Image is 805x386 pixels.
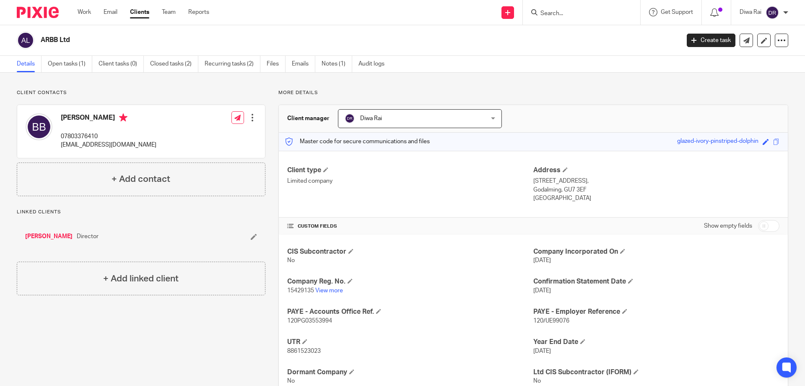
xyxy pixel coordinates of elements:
a: Client tasks (0) [99,56,144,72]
img: svg%3E [345,113,355,123]
a: Work [78,8,91,16]
a: Team [162,8,176,16]
h4: Company Incorporated On [533,247,779,256]
label: Show empty fields [704,222,752,230]
a: Audit logs [358,56,391,72]
p: 07803376410 [61,132,156,141]
a: Details [17,56,42,72]
h4: Address [533,166,779,175]
h4: Ltd CIS Subcontractor (IFORM) [533,368,779,377]
a: View more [315,288,343,294]
h4: Client type [287,166,533,175]
span: Diwa Rai [360,116,382,121]
h4: Confirmation Statement Date [533,277,779,286]
h3: Client manager [287,114,330,123]
h4: UTR [287,338,533,347]
img: svg%3E [17,32,34,49]
input: Search [540,10,615,18]
span: 8861523023 [287,348,321,354]
p: Diwa Rai [740,8,761,16]
span: Director [77,232,99,241]
p: [STREET_ADDRESS], [533,177,779,185]
span: No [533,378,541,384]
h4: Dormant Company [287,368,533,377]
h4: CIS Subcontractor [287,247,533,256]
h4: PAYE - Accounts Office Ref. [287,307,533,316]
div: glazed-ivory-pinstriped-dolphin [677,137,758,147]
p: Godalming, GU7 3EF [533,186,779,194]
span: [DATE] [533,348,551,354]
p: Limited company [287,177,533,185]
a: Reports [188,8,209,16]
span: [DATE] [533,288,551,294]
a: Closed tasks (2) [150,56,198,72]
a: Create task [687,34,735,47]
h4: [PERSON_NAME] [61,113,156,124]
p: Linked clients [17,209,265,215]
span: 120/UE99076 [533,318,569,324]
span: [DATE] [533,257,551,263]
a: Open tasks (1) [48,56,92,72]
a: Emails [292,56,315,72]
p: [GEOGRAPHIC_DATA] [533,194,779,202]
h4: CUSTOM FIELDS [287,223,533,230]
img: svg%3E [766,6,779,19]
p: [EMAIL_ADDRESS][DOMAIN_NAME] [61,141,156,149]
span: 120PG03553994 [287,318,332,324]
h4: + Add linked client [103,272,179,285]
a: Notes (1) [322,56,352,72]
a: Files [267,56,286,72]
p: Client contacts [17,89,265,96]
h2: ARBB Ltd [41,36,548,45]
img: svg%3E [26,113,52,140]
a: Recurring tasks (2) [205,56,260,72]
p: More details [278,89,788,96]
h4: PAYE - Employer Reference [533,307,779,316]
img: Pixie [17,7,59,18]
i: Primary [119,113,127,122]
h4: + Add contact [112,173,170,186]
a: Email [104,8,117,16]
p: Master code for secure communications and files [285,137,430,146]
span: No [287,257,295,263]
span: No [287,378,295,384]
a: [PERSON_NAME] [25,232,73,241]
span: Get Support [661,9,693,15]
a: Clients [130,8,149,16]
h4: Year End Date [533,338,779,347]
h4: Company Reg. No. [287,277,533,286]
span: 15429135 [287,288,314,294]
